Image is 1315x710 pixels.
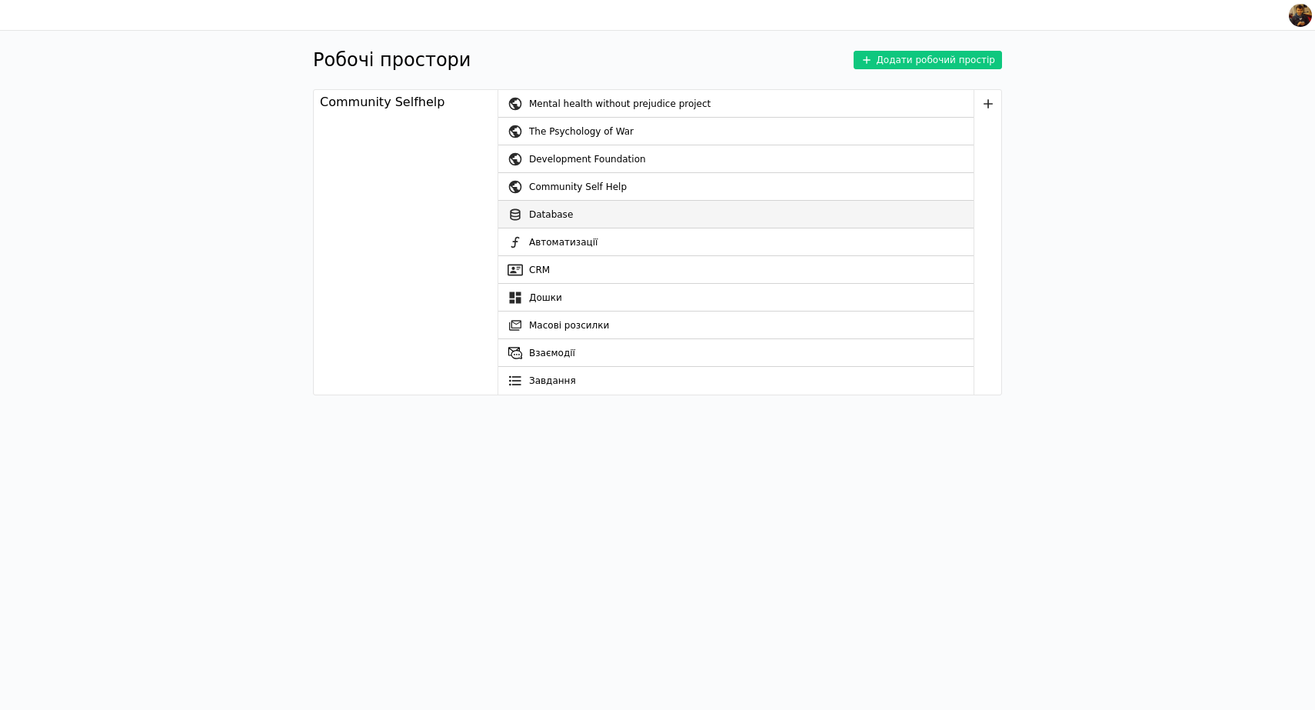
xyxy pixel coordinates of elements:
[498,145,974,173] a: Development Foundation
[529,173,974,201] div: Community Self Help
[529,90,974,118] div: Mental health without prejudice project
[498,312,974,339] a: Масові розсилки
[498,173,974,201] a: Community Self Help
[529,118,974,145] div: The Psychology of War
[313,46,471,74] h1: Робочі простори
[498,201,974,228] a: Database
[498,339,974,367] a: Взаємодії
[529,145,974,173] div: Development Foundation
[1289,4,1312,27] img: 73cef4174f0444e6e86f60503224d004
[320,93,444,112] div: Community Selfhelp
[498,284,974,312] a: Дошки
[498,256,974,284] a: CRM
[498,118,974,145] a: The Psychology of War
[498,90,974,118] a: Mental health without prejudice project
[498,367,974,395] a: Завдання
[854,51,1002,69] button: Додати робочий простір
[498,228,974,256] a: Автоматизації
